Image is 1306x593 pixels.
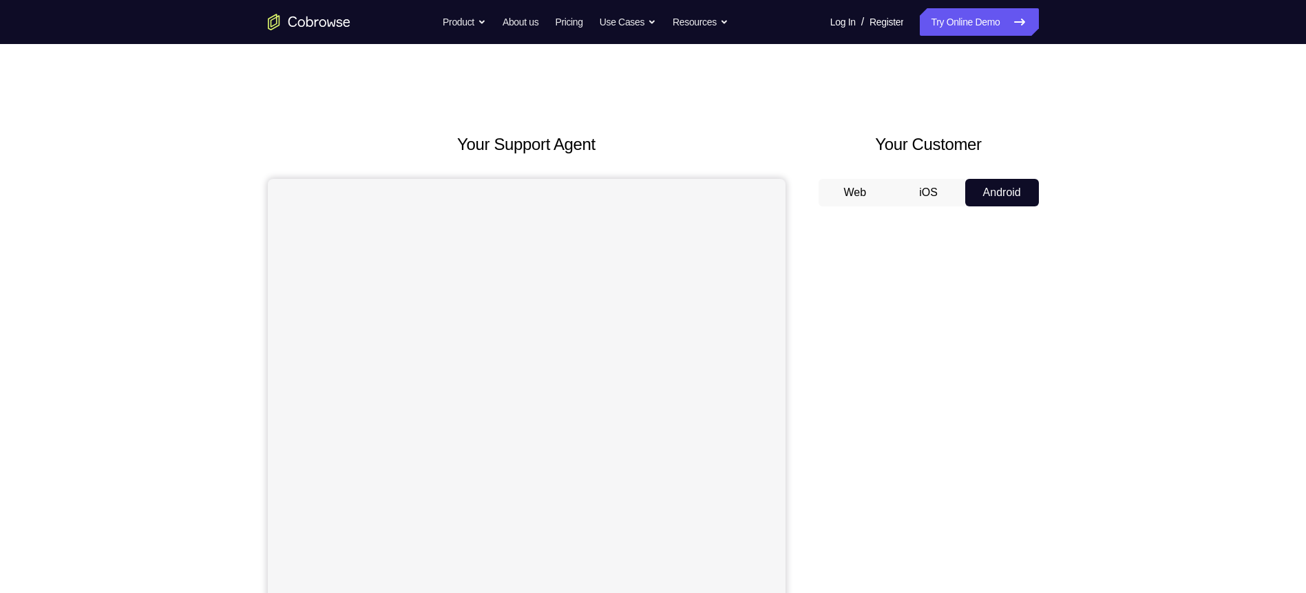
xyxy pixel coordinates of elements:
button: Resources [673,8,728,36]
a: Pricing [555,8,582,36]
h2: Your Support Agent [268,132,786,157]
a: Register [870,8,903,36]
button: Use Cases [600,8,656,36]
button: Web [819,179,892,206]
a: Try Online Demo [920,8,1038,36]
button: Android [965,179,1039,206]
a: Go to the home page [268,14,350,30]
h2: Your Customer [819,132,1039,157]
a: About us [503,8,538,36]
button: Product [443,8,486,36]
a: Log In [830,8,856,36]
span: / [861,14,864,30]
button: iOS [892,179,965,206]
